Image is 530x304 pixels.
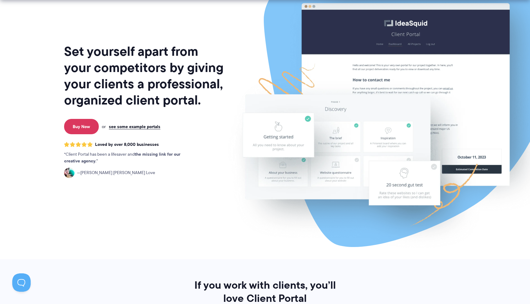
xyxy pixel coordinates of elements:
[64,151,180,164] strong: the missing link for our creative agency
[95,142,159,147] span: Loved by over 8,000 businesses
[109,124,160,129] a: see some example portals
[64,151,193,165] p: Client Portal has been a lifesaver and .
[77,169,155,176] span: [PERSON_NAME] [PERSON_NAME] Love
[102,124,106,129] span: or
[64,43,225,108] h1: Set yourself apart from your competitors by giving your clients a professional, organized client ...
[12,273,31,292] iframe: Toggle Customer Support
[64,119,99,134] a: Buy Now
